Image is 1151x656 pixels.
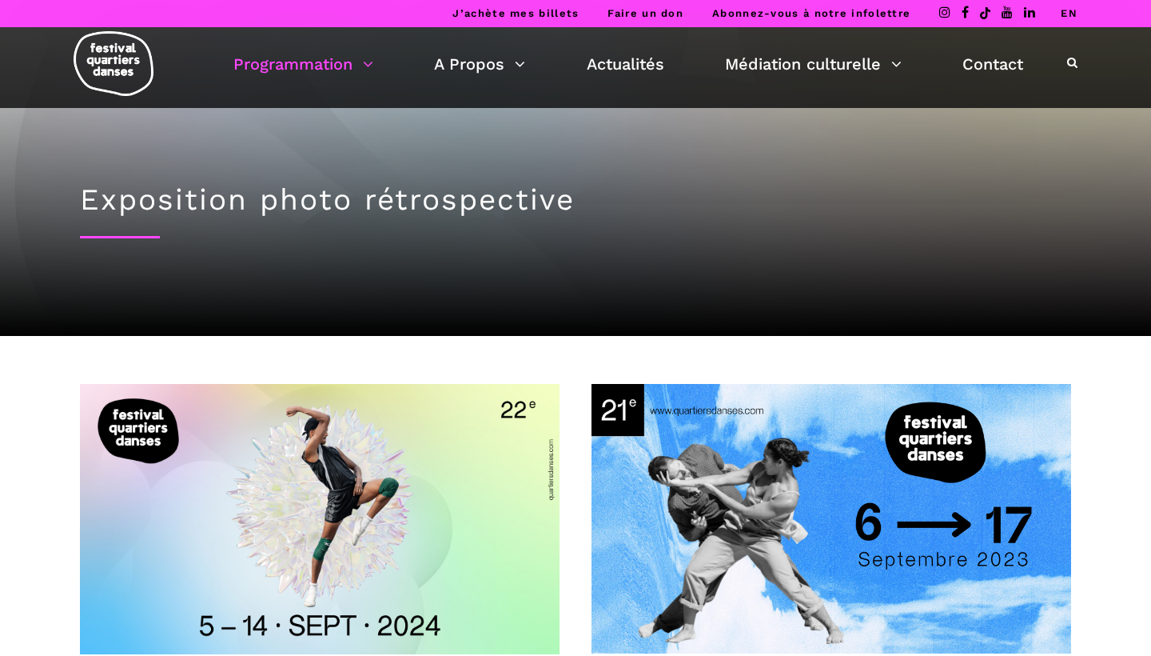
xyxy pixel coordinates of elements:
[962,50,1023,78] a: Contact
[725,50,902,78] a: Médiation culturelle
[80,182,1071,218] h1: Exposition photo rétrospective
[452,7,579,19] a: J’achète mes billets
[607,7,683,19] a: Faire un don
[434,50,525,78] a: A Propos
[74,31,153,96] img: logo-fqd-med
[712,7,910,19] a: Abonnez-vous à notre infolettre
[233,50,373,78] a: Programmation
[1061,7,1077,19] a: EN
[587,50,664,78] a: Actualités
